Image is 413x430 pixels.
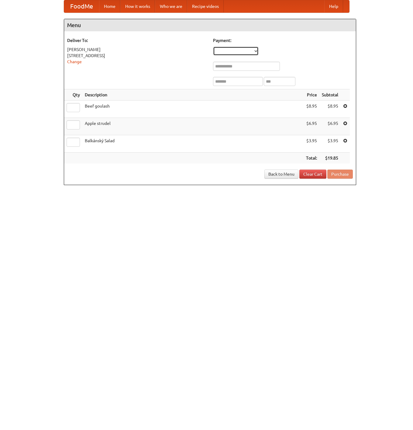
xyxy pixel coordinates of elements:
td: $8.95 [304,101,319,118]
td: $6.95 [319,118,341,135]
button: Purchase [327,170,353,179]
td: $8.95 [319,101,341,118]
th: Total: [304,153,319,164]
h5: Deliver To: [67,37,207,43]
td: $6.95 [304,118,319,135]
a: FoodMe [64,0,99,12]
a: Back to Menu [264,170,298,179]
a: Change [67,59,82,64]
th: Subtotal [319,89,341,101]
div: [STREET_ADDRESS] [67,53,207,59]
a: Home [99,0,120,12]
th: $19.85 [319,153,341,164]
h5: Payment: [213,37,353,43]
div: [PERSON_NAME] [67,46,207,53]
a: How it works [120,0,155,12]
a: Who we are [155,0,187,12]
a: Clear Cart [299,170,326,179]
a: Help [324,0,343,12]
td: $3.95 [304,135,319,153]
a: Recipe videos [187,0,224,12]
td: Apple strudel [82,118,304,135]
td: Beef goulash [82,101,304,118]
th: Price [304,89,319,101]
th: Description [82,89,304,101]
h4: Menu [64,19,356,31]
td: $3.95 [319,135,341,153]
td: Balkánský Salad [82,135,304,153]
th: Qty [64,89,82,101]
